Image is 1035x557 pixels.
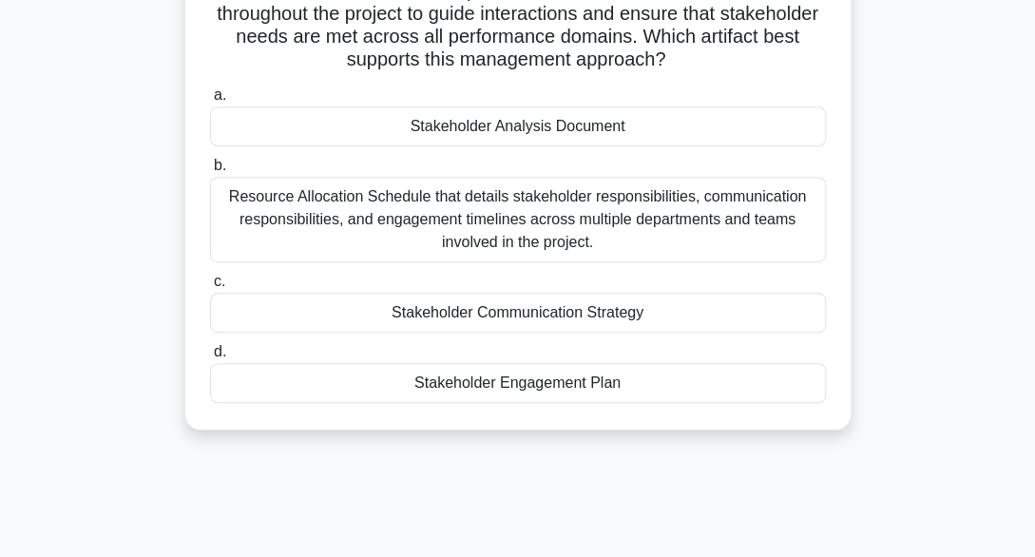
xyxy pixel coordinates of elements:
[214,343,226,359] span: d.
[214,86,226,103] span: a.
[214,273,225,289] span: c.
[210,363,826,403] div: Stakeholder Engagement Plan
[210,177,826,262] div: Resource Allocation Schedule that details stakeholder responsibilities, communication responsibil...
[210,293,826,333] div: Stakeholder Communication Strategy
[214,157,226,173] span: b.
[210,106,826,146] div: Stakeholder Analysis Document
